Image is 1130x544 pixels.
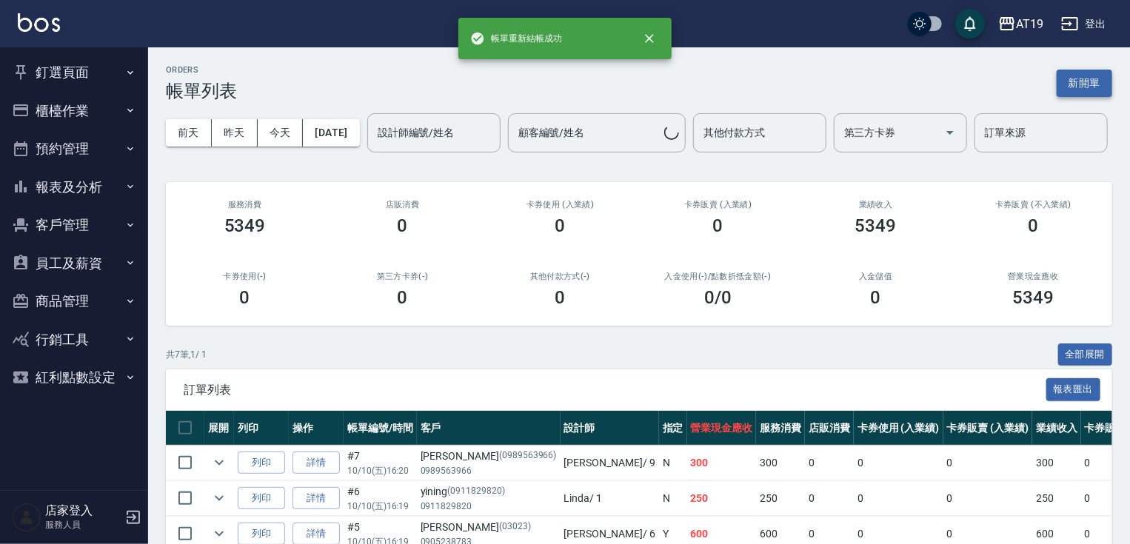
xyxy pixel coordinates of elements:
[234,411,289,446] th: 列印
[854,446,943,480] td: 0
[1032,411,1081,446] th: 業績收入
[704,287,732,308] h3: 0 /0
[18,13,60,32] img: Logo
[943,481,1033,516] td: 0
[204,411,234,446] th: 展開
[224,215,266,236] h3: 5349
[972,272,1094,281] h2: 營業現金應收
[421,484,557,500] div: yining
[166,81,237,101] h3: 帳單列表
[45,503,121,518] h5: 店家登入
[713,215,723,236] h3: 0
[687,446,757,480] td: 300
[1057,75,1112,90] a: 新開單
[421,500,557,513] p: 0911829820
[499,449,557,464] p: (0989563966)
[166,119,212,147] button: 前天
[212,119,258,147] button: 昨天
[344,481,417,516] td: #6
[421,464,557,477] p: 0989563966
[815,272,937,281] h2: 入金儲值
[1058,343,1113,366] button: 全部展開
[1055,10,1112,38] button: 登出
[347,500,413,513] p: 10/10 (五) 16:19
[341,200,464,209] h2: 店販消費
[659,481,687,516] td: N
[6,282,142,320] button: 商品管理
[6,206,142,244] button: 客戶管理
[421,449,557,464] div: [PERSON_NAME]
[659,411,687,446] th: 指定
[955,9,985,38] button: save
[805,481,854,516] td: 0
[240,287,250,308] h3: 0
[45,518,121,531] p: 服務人員
[657,200,779,209] h2: 卡券販賣 (入業績)
[344,446,417,480] td: #7
[6,130,142,168] button: 預約管理
[1057,70,1112,97] button: 新開單
[687,411,757,446] th: 營業現金應收
[208,487,230,509] button: expand row
[347,464,413,477] p: 10/10 (五) 16:20
[805,411,854,446] th: 店販消費
[184,272,306,281] h2: 卡券使用(-)
[166,348,207,361] p: 共 7 筆, 1 / 1
[972,200,1094,209] h2: 卡券販賣 (不入業績)
[992,9,1049,39] button: AT19
[166,65,237,75] h2: ORDERS
[499,200,621,209] h2: 卡券使用 (入業績)
[871,287,881,308] h3: 0
[1029,215,1039,236] h3: 0
[6,244,142,283] button: 員工及薪資
[756,481,805,516] td: 250
[292,451,340,474] a: 詳情
[344,411,417,446] th: 帳單編號/時間
[657,272,779,281] h2: 入金使用(-) /點數折抵金額(-)
[756,411,805,446] th: 服務消費
[938,121,962,144] button: Open
[1046,378,1101,401] button: 報表匯出
[659,446,687,480] td: N
[561,411,659,446] th: 設計師
[417,411,561,446] th: 客戶
[1032,481,1081,516] td: 250
[943,411,1033,446] th: 卡券販賣 (入業績)
[854,481,943,516] td: 0
[447,484,505,500] p: (0911829820)
[6,320,142,359] button: 行銷工具
[208,451,230,474] button: expand row
[12,503,41,532] img: Person
[184,383,1046,397] span: 訂單列表
[756,446,805,480] td: 300
[943,446,1033,480] td: 0
[6,168,142,206] button: 報表及分析
[555,215,566,236] h3: 0
[6,53,142,92] button: 釘選頁面
[854,411,943,446] th: 卡券使用 (入業績)
[855,215,897,236] h3: 5349
[6,92,142,130] button: 櫃檯作業
[398,287,408,308] h3: 0
[289,411,344,446] th: 操作
[687,481,757,516] td: 250
[303,119,359,147] button: [DATE]
[258,119,304,147] button: 今天
[238,451,285,474] button: 列印
[499,272,621,281] h2: 其他付款方式(-)
[805,446,854,480] td: 0
[398,215,408,236] h3: 0
[1013,287,1054,308] h3: 5349
[184,200,306,209] h3: 服務消費
[561,446,659,480] td: [PERSON_NAME] / 9
[561,481,659,516] td: Linda / 1
[6,358,142,397] button: 紅利點數設定
[341,272,464,281] h2: 第三方卡券(-)
[292,487,340,510] a: 詳情
[1046,382,1101,396] a: 報表匯出
[815,200,937,209] h2: 業績收入
[238,487,285,510] button: 列印
[421,520,557,535] div: [PERSON_NAME]
[1032,446,1081,480] td: 300
[633,22,666,55] button: close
